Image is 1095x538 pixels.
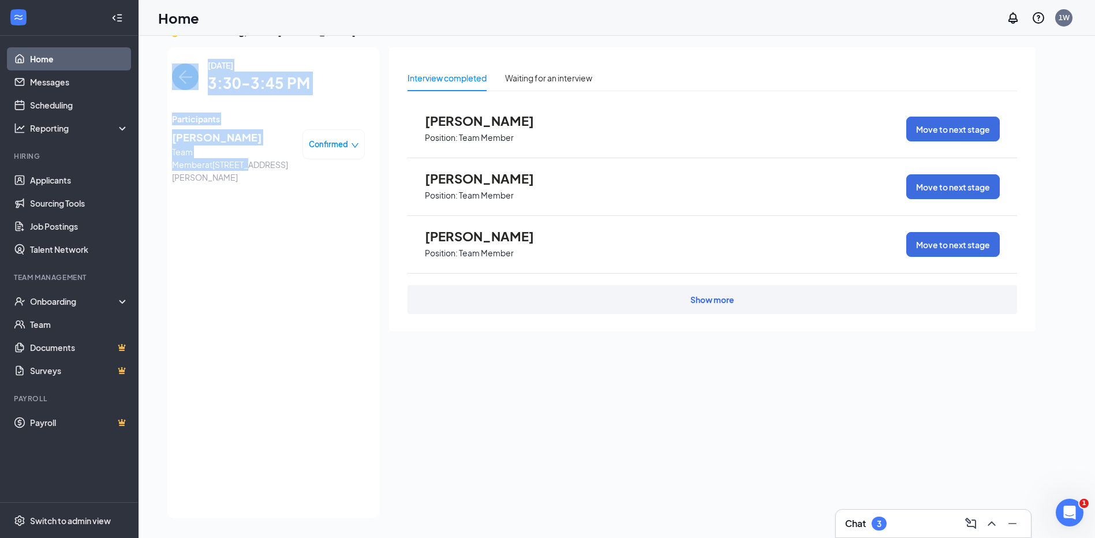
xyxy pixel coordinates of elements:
p: Team Member [459,248,514,259]
a: Sourcing Tools [30,192,129,215]
div: Waiting for an interview [505,72,592,84]
a: DocumentsCrown [30,336,129,359]
p: Team Member [459,190,514,201]
button: ComposeMessage [962,514,980,533]
span: 3:30-3:45 PM [208,72,310,95]
span: [PERSON_NAME] [172,129,293,145]
div: Show more [690,294,734,305]
span: [PERSON_NAME] [425,113,552,128]
button: back-button [172,63,199,90]
button: ChevronUp [982,514,1001,533]
span: Confirmed [309,139,348,150]
svg: Minimize [1006,517,1019,530]
span: [PERSON_NAME] [425,229,552,244]
h3: Chat [845,517,866,530]
a: Messages [30,70,129,94]
svg: Notifications [1006,11,1020,25]
svg: WorkstreamLogo [13,12,24,23]
a: Team [30,313,129,336]
span: [DATE] [208,59,310,72]
div: Onboarding [30,296,119,307]
div: 1W [1059,13,1070,23]
p: Position: [425,132,458,143]
a: Scheduling [30,94,129,117]
svg: QuestionInfo [1032,11,1045,25]
svg: Settings [14,515,25,526]
svg: UserCheck [14,296,25,307]
span: Team Member at [STREET_ADDRESS][PERSON_NAME] [172,145,293,184]
svg: Collapse [111,12,123,24]
a: SurveysCrown [30,359,129,382]
div: Team Management [14,272,126,282]
div: Reporting [30,122,129,134]
span: 1 [1079,499,1089,508]
a: Job Postings [30,215,129,238]
svg: ComposeMessage [964,517,978,530]
h1: Home [158,8,199,28]
button: Move to next stage [906,117,1000,141]
a: PayrollCrown [30,411,129,434]
p: Team Member [459,132,514,143]
span: [PERSON_NAME] [425,171,552,186]
div: Interview completed [408,72,487,84]
iframe: Intercom live chat [1056,499,1083,526]
p: Position: [425,190,458,201]
button: Move to next stage [906,232,1000,257]
button: Move to next stage [906,174,1000,199]
p: Position: [425,248,458,259]
div: Payroll [14,394,126,403]
div: Switch to admin view [30,515,111,526]
button: Minimize [1003,514,1022,533]
span: down [351,141,359,150]
a: Talent Network [30,238,129,261]
svg: Analysis [14,122,25,134]
div: 3 [877,519,881,529]
a: Applicants [30,169,129,192]
div: Hiring [14,151,126,161]
a: Home [30,47,129,70]
svg: ChevronUp [985,517,999,530]
span: Participants [172,113,365,125]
